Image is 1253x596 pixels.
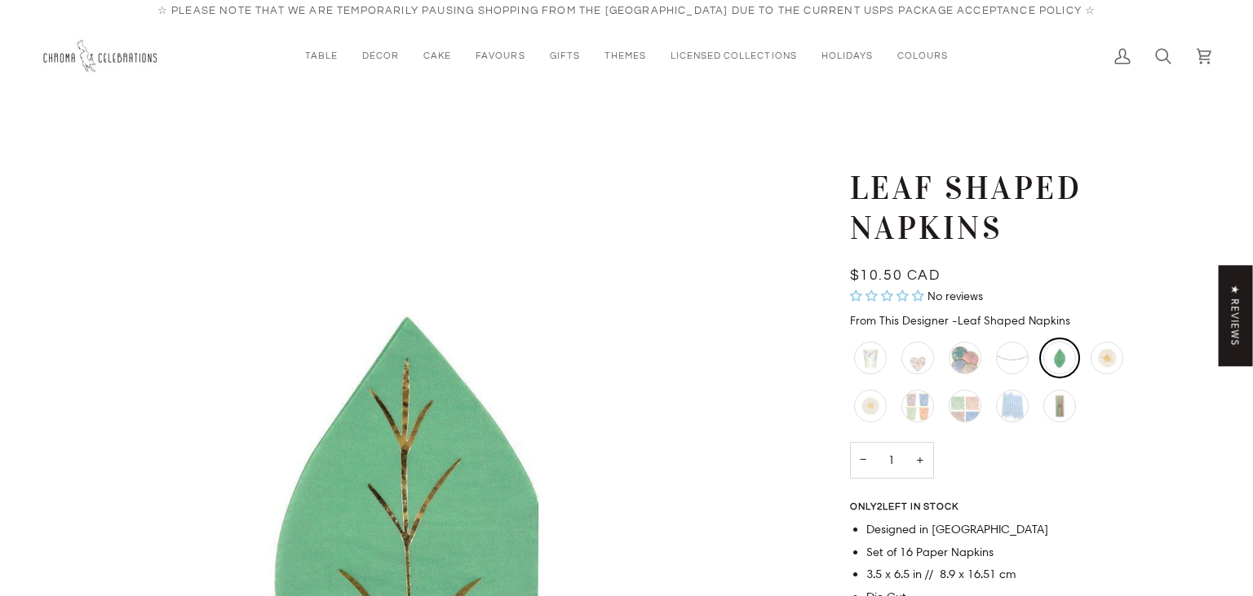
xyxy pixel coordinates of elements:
[411,23,463,91] a: Cake
[1087,338,1127,378] li: Wild Daisy Napkins
[809,23,885,91] a: Holidays
[885,23,960,91] a: Colours
[877,502,883,511] span: 2
[850,502,967,512] span: Only left in stock
[850,313,949,328] span: From This Designer
[952,313,1070,328] span: Leaf Shaped Napkins
[952,313,958,328] span: -
[897,49,948,63] span: Colours
[850,442,876,479] button: Decrease quantity
[897,386,938,426] li: Daisy Pattern Cups
[945,386,985,426] li: Daisy Pattern Napkins - Large
[604,49,646,63] span: Themes
[41,35,163,78] img: Chroma Celebrations
[850,386,891,426] li: Wild Daisy Plates
[463,23,537,91] a: Favours
[362,49,399,63] span: Décor
[305,49,338,63] span: Table
[945,338,985,378] li: Floral Chinoiserie Lattice Plates
[992,338,1033,378] li: Garden Party Scallop Garland
[550,49,580,63] span: Gifts
[897,338,938,378] li: Floral Heart Napkins - Small
[1039,386,1080,426] li: Pastel Floral Candles
[671,49,797,63] span: Licensed Collections
[350,23,411,91] a: Décor
[866,566,1176,584] li: 3.5 x 6.5 in // 8.9 x 16.51 cm
[906,442,934,479] button: Increase quantity
[866,544,1176,562] li: Set of 16 Paper Napkins
[850,442,934,479] input: Quantity
[476,49,525,63] span: Favours
[538,23,592,91] a: Gifts
[293,23,350,91] a: Table
[423,49,451,63] span: Cake
[992,386,1033,426] li: Blue Daisy Candles
[1039,338,1080,378] li: Leaf Shaped Napkins
[157,3,1096,20] p: ☆ Please note that we are temporarily pausing shopping from the [GEOGRAPHIC_DATA] due to the curr...
[1219,265,1253,366] div: Click to open Judge.me floating reviews tab
[866,521,1176,539] li: Designed in [GEOGRAPHIC_DATA]
[850,169,1164,249] h1: Leaf Shaped Napkins
[592,23,658,91] a: Themes
[821,49,873,63] span: Holidays
[850,268,941,283] span: $10.50 CAD
[850,338,891,378] li: Floral Cups
[928,289,983,303] span: No reviews
[658,23,809,91] a: Licensed Collections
